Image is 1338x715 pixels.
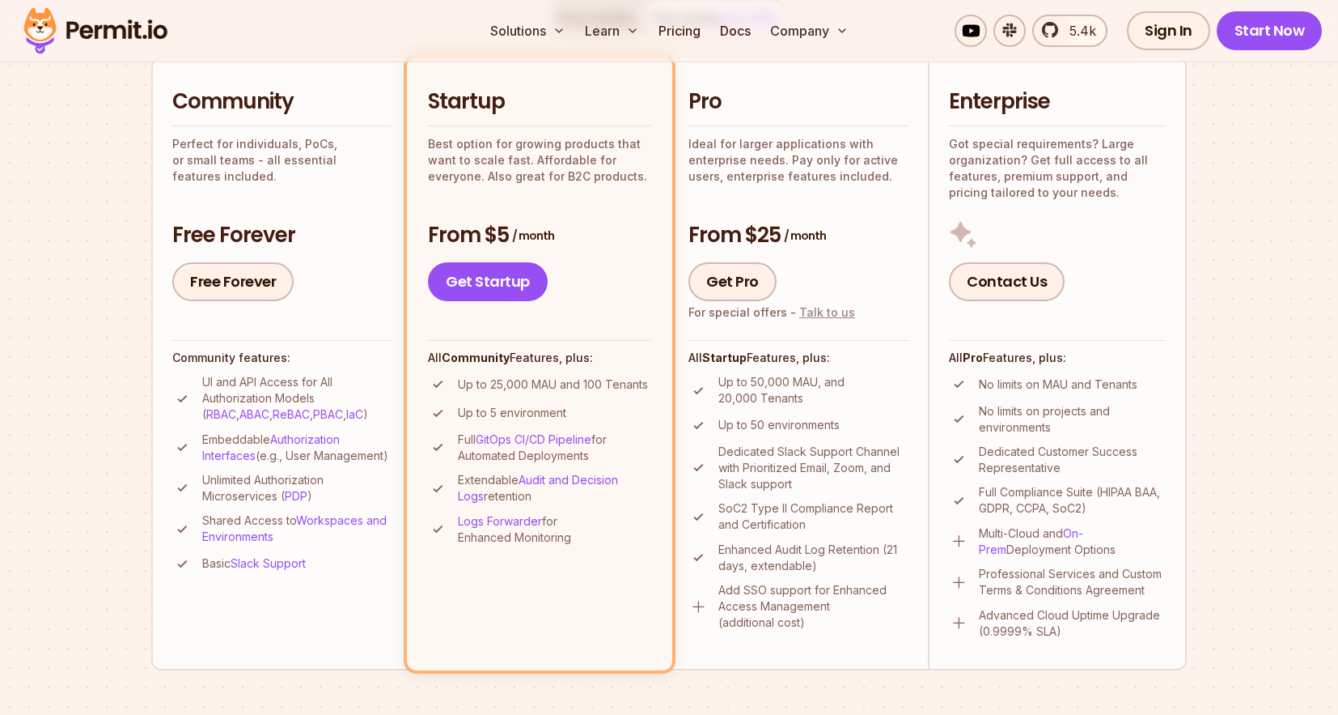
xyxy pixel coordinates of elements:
a: 5.4k [1032,15,1107,47]
p: SoC2 Type II Compliance Report and Certification [718,500,908,533]
h2: Startup [428,87,651,117]
a: Start Now [1217,11,1323,50]
div: For special offers - [688,304,855,321]
h4: All Features, plus: [428,350,651,366]
span: / month [512,228,554,244]
p: Advanced Cloud Uptime Upgrade (0.9999% SLA) [979,607,1166,640]
a: Contact Us [949,262,1065,301]
h2: Community [172,87,391,117]
a: Authorization Interfaces [202,432,340,462]
a: Sign In [1127,11,1210,50]
a: PBAC [313,407,343,421]
h4: Community features: [172,350,391,366]
p: Dedicated Slack Support Channel with Prioritized Email, Zoom, and Slack support [718,444,908,492]
strong: Pro [963,351,983,364]
a: ABAC [239,407,269,421]
p: No limits on MAU and Tenants [979,377,1137,393]
p: No limits on projects and environments [979,403,1166,436]
p: UI and API Access for All Authorization Models ( , , , , ) [202,374,391,423]
button: Learn [578,15,646,47]
p: Up to 25,000 MAU and 100 Tenants [458,377,648,393]
a: GitOps CI/CD Pipeline [476,432,591,446]
p: Multi-Cloud and Deployment Options [979,526,1166,558]
p: Up to 5 environment [458,405,566,421]
p: Shared Access to [202,513,391,545]
a: Get Pro [688,262,777,301]
p: Perfect for individuals, PoCs, or small teams - all essential features included. [172,136,391,185]
button: Company [764,15,855,47]
p: Best option for growing products that want to scale fast. Affordable for everyone. Also great for... [428,136,651,185]
p: Extendable retention [458,472,651,504]
p: Unlimited Authorization Microservices ( ) [202,472,391,504]
a: Docs [713,15,757,47]
p: Ideal for larger applications with enterprise needs. Pay only for active users, enterprise featur... [688,136,908,185]
a: Get Startup [428,262,548,301]
h2: Pro [688,87,908,117]
a: RBAC [206,407,236,421]
span: / month [784,228,826,244]
button: Solutions [484,15,572,47]
a: Slack Support [231,556,306,570]
a: PDP [285,489,307,503]
p: Up to 50,000 MAU, and 20,000 Tenants [718,374,908,406]
a: Pricing [652,15,707,47]
p: Full for Automated Deployments [458,432,651,464]
a: Logs Forwarder [458,514,542,528]
img: Permit logo [16,3,175,58]
strong: Community [442,351,510,364]
a: Talk to us [799,305,855,319]
p: Professional Services and Custom Terms & Conditions Agreement [979,566,1166,598]
h4: All Features, plus: [688,350,908,366]
p: Up to 50 environments [718,417,840,433]
a: On-Prem [979,526,1083,556]
p: Enhanced Audit Log Retention (21 days, extendable) [718,542,908,574]
h3: Free Forever [172,221,391,250]
h3: From $25 [688,221,908,250]
p: Dedicated Customer Success Representative [979,444,1166,476]
a: Audit and Decision Logs [458,473,618,503]
h2: Enterprise [949,87,1166,117]
p: Basic [202,555,306,572]
strong: Startup [702,351,747,364]
a: ReBAC [273,407,310,421]
a: Free Forever [172,262,294,301]
span: 5.4k [1060,21,1096,40]
h3: From $5 [428,221,651,250]
p: Embeddable (e.g., User Management) [202,432,391,464]
p: Got special requirements? Large organization? Get full access to all features, premium support, a... [949,136,1166,201]
p: Add SSO support for Enhanced Access Management (additional cost) [718,582,908,631]
a: IaC [346,407,363,421]
p: for Enhanced Monitoring [458,513,651,546]
p: Full Compliance Suite (HIPAA BAA, GDPR, CCPA, SoC2) [979,484,1166,517]
h4: All Features, plus: [949,350,1166,366]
